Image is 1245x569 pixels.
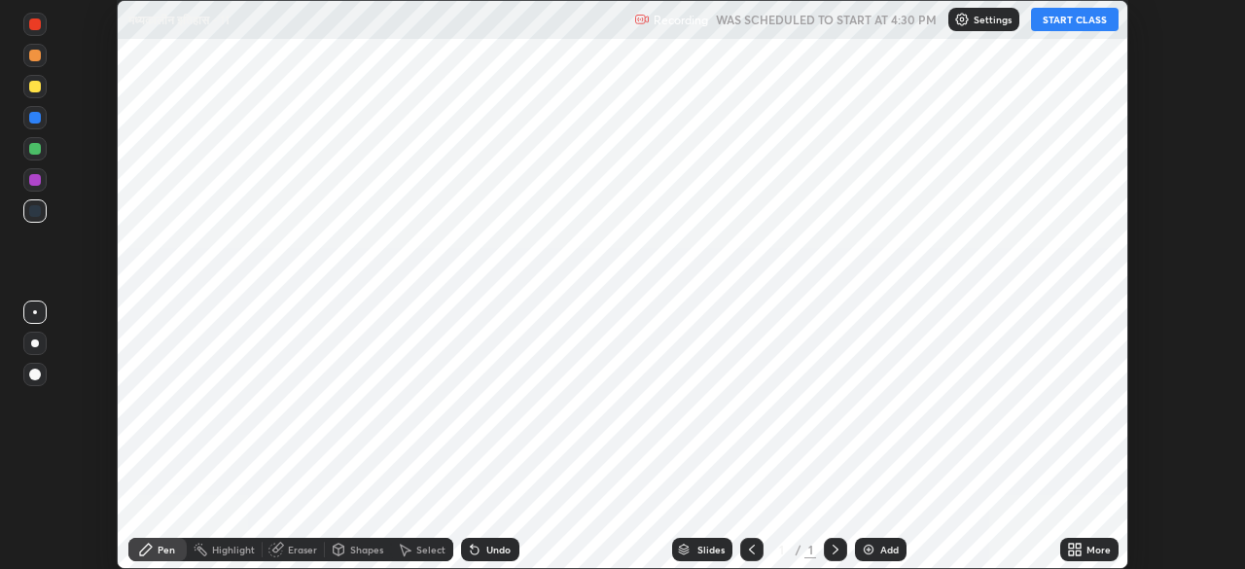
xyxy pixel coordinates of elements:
div: Eraser [288,545,317,554]
div: 1 [771,544,791,555]
h5: WAS SCHEDULED TO START AT 4:30 PM [716,11,937,28]
div: Slides [697,545,725,554]
p: मध्यकालीन इतिहास - 11 [128,12,230,27]
div: Add [880,545,899,554]
img: add-slide-button [861,542,876,557]
div: Undo [486,545,511,554]
div: / [795,544,800,555]
div: More [1086,545,1111,554]
p: Recording [654,13,708,27]
div: Shapes [350,545,383,554]
div: Select [416,545,445,554]
button: START CLASS [1031,8,1119,31]
div: Highlight [212,545,255,554]
p: Settings [974,15,1012,24]
div: 1 [804,541,816,558]
img: class-settings-icons [954,12,970,27]
div: Pen [158,545,175,554]
img: recording.375f2c34.svg [634,12,650,27]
